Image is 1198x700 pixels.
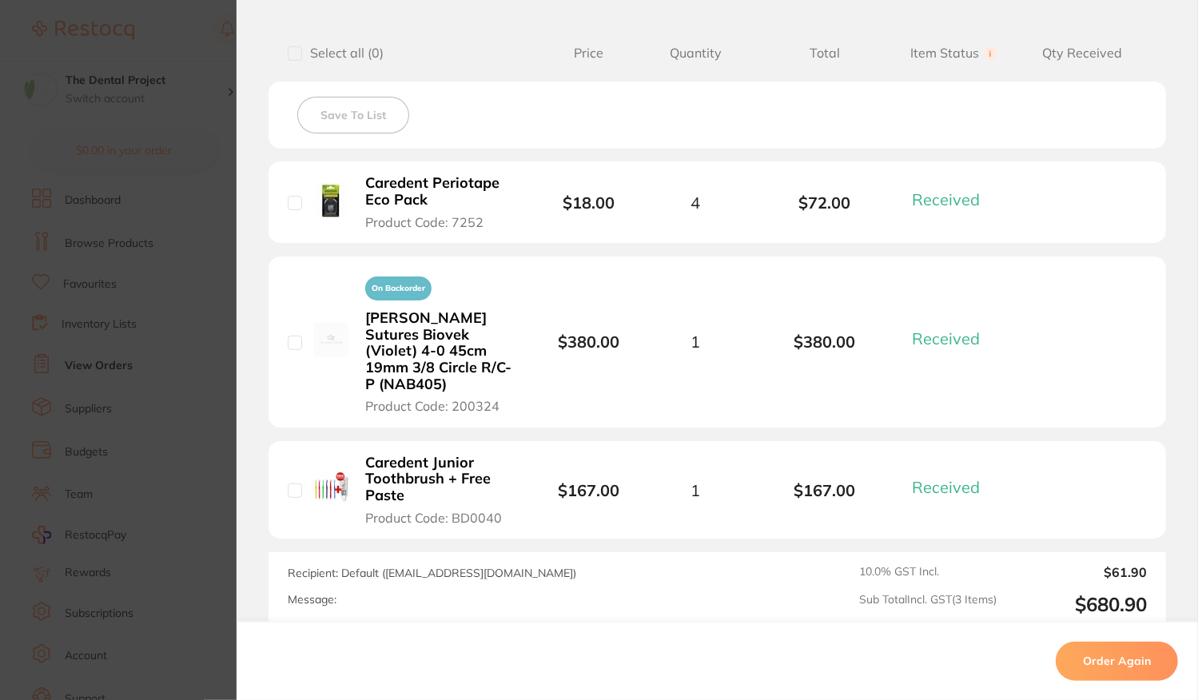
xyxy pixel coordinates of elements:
[360,269,521,415] button: On Backorder[PERSON_NAME] Sutures Biovek (Violet) 4-0 45cm 19mm 3/8 Circle R/C-P (NAB405) Product...
[1009,565,1147,579] output: $61.90
[760,193,889,212] b: $72.00
[288,593,336,607] label: Message:
[1056,642,1178,680] button: Order Again
[908,477,1000,497] button: Received
[314,471,348,505] img: Caredent Junior Toothbrush + Free Paste
[1009,593,1147,616] output: $680.90
[365,175,516,208] b: Caredent Periotape Eco Pack
[365,399,499,413] span: Product Code: 200324
[365,511,502,525] span: Product Code: BD0040
[563,193,615,213] b: $18.00
[302,46,384,61] span: Select all ( 0 )
[365,455,516,504] b: Caredent Junior Toothbrush + Free Paste
[1018,46,1147,61] span: Qty Received
[859,565,997,579] span: 10.0 % GST Incl.
[691,481,701,499] span: 1
[691,332,701,351] span: 1
[314,323,348,357] img: Dynek Sutures Biovek (Violet) 4-0 45cm 19mm 3/8 Circle R/C-P (NAB405)
[365,276,432,300] span: On Backorder
[760,481,889,499] b: $167.00
[360,454,521,526] button: Caredent Junior Toothbrush + Free Paste Product Code: BD0040
[314,183,348,217] img: Caredent Periotape Eco Pack
[558,332,619,352] b: $380.00
[546,46,632,61] span: Price
[760,332,889,351] b: $380.00
[360,174,521,230] button: Caredent Periotape Eco Pack Product Code: 7252
[913,477,981,497] span: Received
[760,46,889,61] span: Total
[297,97,409,133] button: Save To List
[288,566,576,580] span: Recipient: Default ( [EMAIL_ADDRESS][DOMAIN_NAME] )
[913,189,981,209] span: Received
[365,215,484,229] span: Product Code: 7252
[631,46,760,61] span: Quantity
[908,189,1000,209] button: Received
[908,328,1000,348] button: Received
[913,328,981,348] span: Received
[859,593,997,616] span: Sub Total Incl. GST ( 3 Items)
[691,193,701,212] span: 4
[890,46,1018,61] span: Item Status
[558,480,619,500] b: $167.00
[365,310,516,392] b: [PERSON_NAME] Sutures Biovek (Violet) 4-0 45cm 19mm 3/8 Circle R/C-P (NAB405)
